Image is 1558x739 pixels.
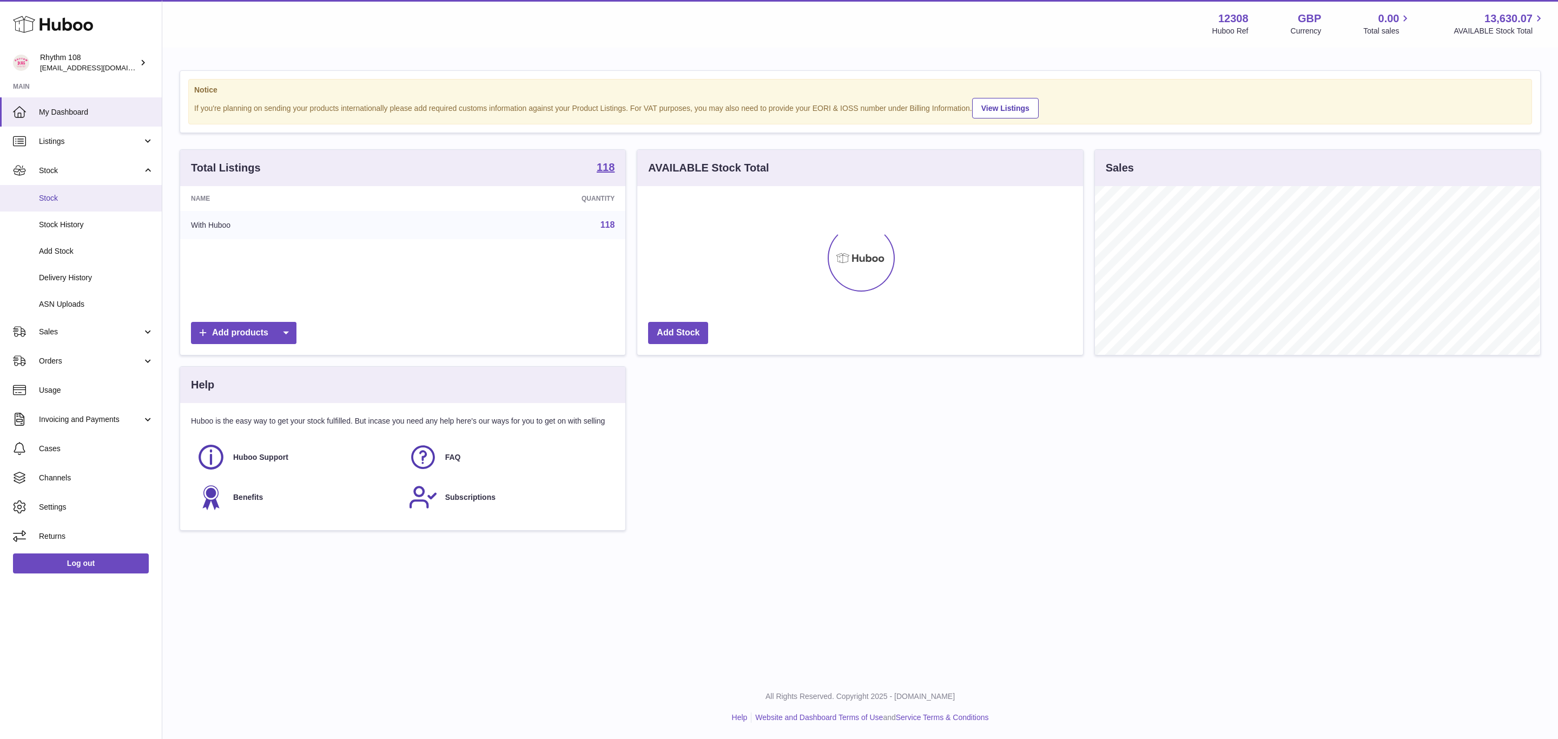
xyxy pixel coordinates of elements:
span: AVAILABLE Stock Total [1454,26,1545,36]
span: Settings [39,502,154,512]
a: Add Stock [648,322,708,344]
a: 0.00 Total sales [1363,11,1411,36]
span: Orders [39,356,142,366]
th: Name [180,186,415,211]
span: 13,630.07 [1484,11,1533,26]
span: [EMAIL_ADDRESS][DOMAIN_NAME] [40,63,159,72]
span: Stock [39,193,154,203]
a: Help [732,713,748,722]
span: Channels [39,473,154,483]
span: Sales [39,327,142,337]
a: Service Terms & Conditions [896,713,989,722]
span: Delivery History [39,273,154,283]
a: Log out [13,553,149,573]
h3: AVAILABLE Stock Total [648,161,769,175]
a: Subscriptions [408,483,610,512]
a: View Listings [972,98,1039,118]
a: FAQ [408,443,610,472]
li: and [751,712,988,723]
h3: Sales [1106,161,1134,175]
strong: Notice [194,85,1526,95]
strong: 118 [597,162,615,173]
div: Rhythm 108 [40,52,137,73]
div: Huboo Ref [1212,26,1249,36]
a: Huboo Support [196,443,398,472]
span: Add Stock [39,246,154,256]
span: Benefits [233,492,263,503]
span: Cases [39,444,154,454]
h3: Total Listings [191,161,261,175]
p: Huboo is the easy way to get your stock fulfilled. But incase you need any help here's our ways f... [191,416,615,426]
span: Subscriptions [445,492,496,503]
strong: 12308 [1218,11,1249,26]
span: Stock History [39,220,154,230]
span: Invoicing and Payments [39,414,142,425]
span: ASN Uploads [39,299,154,309]
a: Add products [191,322,296,344]
span: Stock [39,166,142,176]
a: 118 [597,162,615,175]
span: 0.00 [1378,11,1399,26]
th: Quantity [415,186,625,211]
a: Benefits [196,483,398,512]
span: Total sales [1363,26,1411,36]
a: 13,630.07 AVAILABLE Stock Total [1454,11,1545,36]
span: Returns [39,531,154,542]
a: Website and Dashboard Terms of Use [755,713,883,722]
span: Usage [39,385,154,395]
img: orders@rhythm108.com [13,55,29,71]
a: 118 [600,220,615,229]
span: FAQ [445,452,461,463]
strong: GBP [1298,11,1321,26]
h3: Help [191,378,214,392]
span: Huboo Support [233,452,288,463]
span: My Dashboard [39,107,154,117]
div: If you're planning on sending your products internationally please add required customs informati... [194,96,1526,118]
td: With Huboo [180,211,415,239]
span: Listings [39,136,142,147]
p: All Rights Reserved. Copyright 2025 - [DOMAIN_NAME] [171,691,1549,702]
div: Currency [1291,26,1322,36]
